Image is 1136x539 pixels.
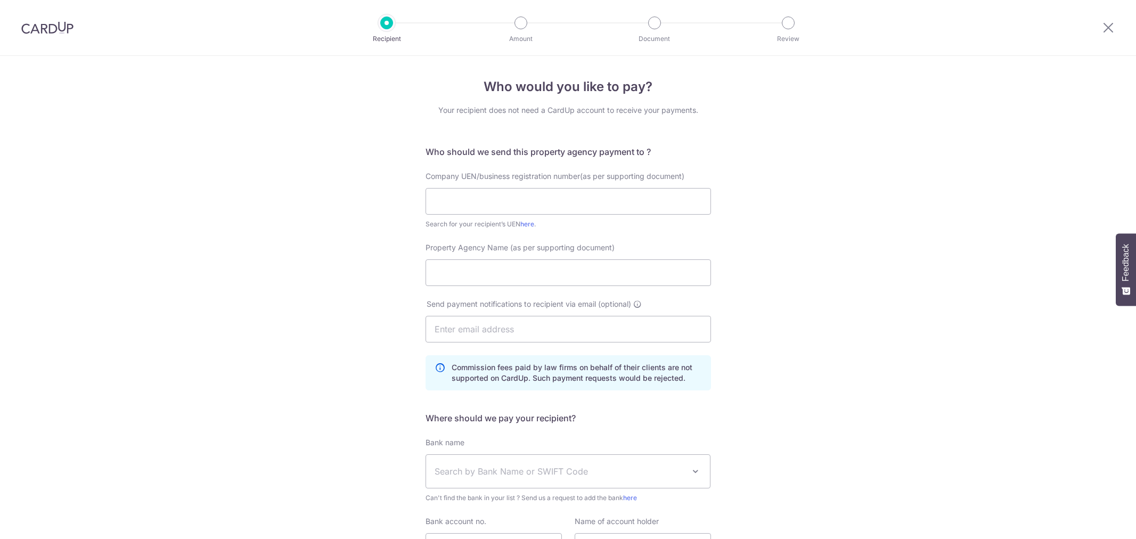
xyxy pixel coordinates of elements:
[347,34,426,44] p: Recipient
[1068,507,1125,534] iframe: Opens a widget where you can find more information
[21,21,73,34] img: CardUp
[426,77,711,96] h4: Who would you like to pay?
[1121,244,1131,281] span: Feedback
[426,145,711,158] h5: Who should we send this property agency payment to ?
[520,220,534,228] a: here
[615,34,694,44] p: Document
[426,316,711,342] input: Enter email address
[426,516,486,527] label: Bank account no.
[426,171,684,181] span: Company UEN/business registration number(as per supporting document)
[426,105,711,116] div: Your recipient does not need a CardUp account to receive your payments.
[623,494,637,502] a: here
[1116,233,1136,306] button: Feedback - Show survey
[749,34,828,44] p: Review
[575,516,659,527] label: Name of account holder
[452,362,702,383] p: Commission fees paid by law firms on behalf of their clients are not supported on CardUp. Such pa...
[426,243,615,252] span: Property Agency Name (as per supporting document)
[426,437,464,448] label: Bank name
[426,219,711,230] div: Search for your recipient’s UEN .
[427,299,631,309] span: Send payment notifications to recipient via email (optional)
[426,493,711,503] span: Can't find the bank in your list ? Send us a request to add the bank
[426,412,711,424] h5: Where should we pay your recipient?
[481,34,560,44] p: Amount
[435,465,685,478] span: Search by Bank Name or SWIFT Code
